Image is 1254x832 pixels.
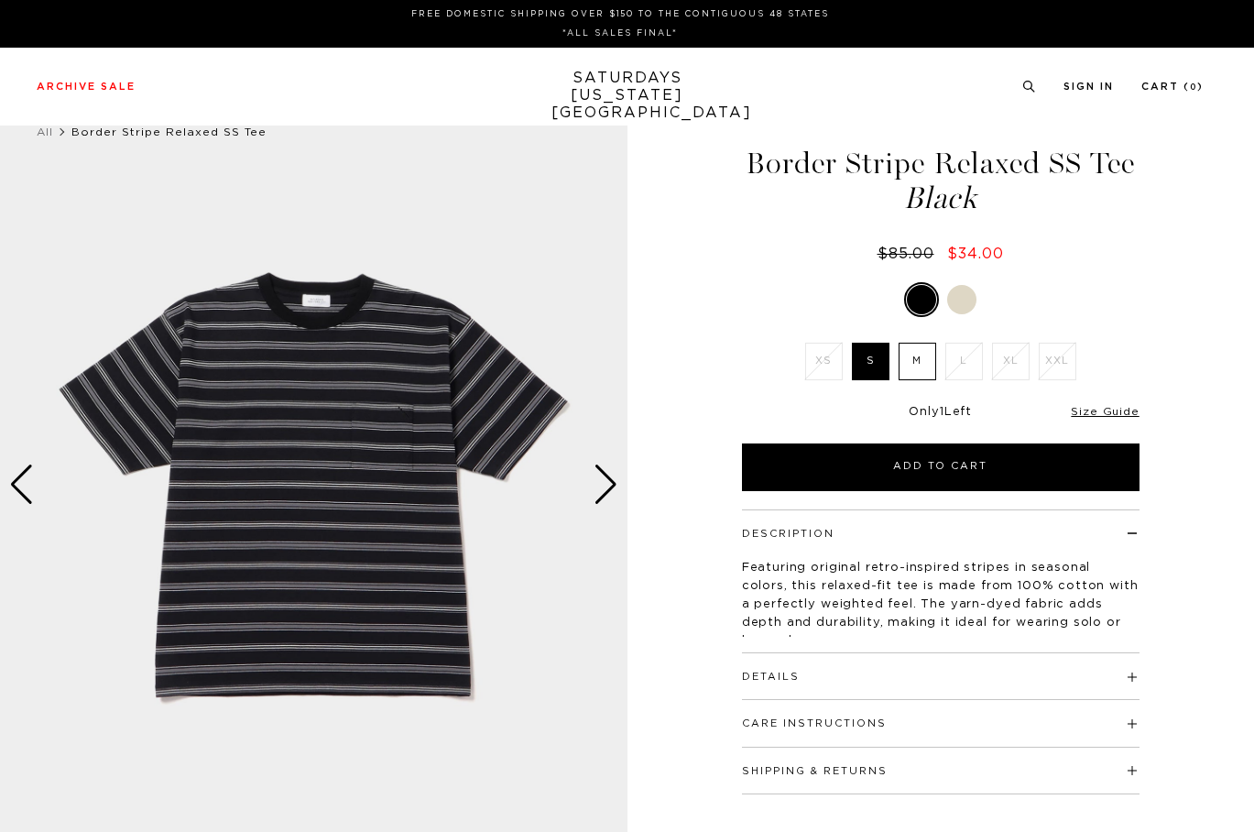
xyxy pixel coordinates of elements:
span: Black [739,183,1142,213]
a: Archive Sale [37,82,136,92]
div: Only Left [742,405,1140,421]
button: Add to Cart [742,443,1140,491]
span: 1 [940,406,944,418]
del: $85.00 [878,246,942,261]
button: Description [742,529,834,539]
a: SATURDAYS[US_STATE][GEOGRAPHIC_DATA] [551,70,703,122]
div: Previous slide [9,465,34,505]
span: Border Stripe Relaxed SS Tee [71,126,267,137]
p: *ALL SALES FINAL* [44,27,1196,40]
label: S [852,343,889,380]
div: Next slide [594,465,618,505]
label: M [899,343,936,380]
a: Cart (0) [1141,82,1204,92]
p: Featuring original retro-inspired stripes in seasonal colors, this relaxed-fit tee is made from 1... [742,559,1140,651]
a: Size Guide [1071,406,1139,417]
button: Shipping & Returns [742,766,888,776]
span: $34.00 [947,246,1004,261]
a: Sign In [1063,82,1114,92]
p: FREE DOMESTIC SHIPPING OVER $150 TO THE CONTIGUOUS 48 STATES [44,7,1196,21]
h1: Border Stripe Relaxed SS Tee [739,148,1142,213]
button: Care Instructions [742,718,887,728]
button: Details [742,672,800,682]
a: All [37,126,53,137]
small: 0 [1190,83,1197,92]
